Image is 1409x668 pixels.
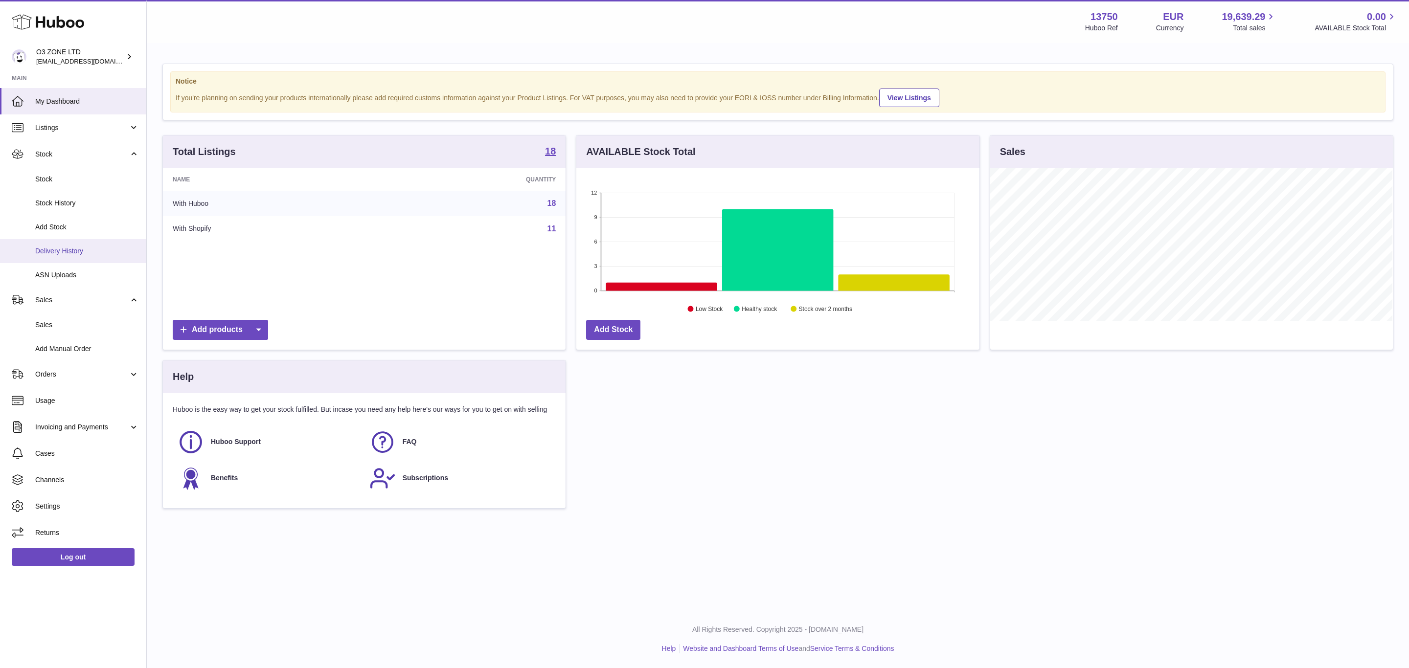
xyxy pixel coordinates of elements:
[594,239,597,245] text: 6
[173,145,236,158] h3: Total Listings
[369,429,551,455] a: FAQ
[35,344,139,354] span: Add Manual Order
[545,146,556,156] strong: 18
[35,475,139,485] span: Channels
[35,423,129,432] span: Invoicing and Payments
[369,465,551,491] a: Subscriptions
[163,191,380,216] td: With Huboo
[35,320,139,330] span: Sales
[176,87,1380,107] div: If you're planning on sending your products internationally please add required customs informati...
[35,370,129,379] span: Orders
[403,437,417,446] span: FAQ
[1315,23,1397,33] span: AVAILABLE Stock Total
[1000,145,1025,158] h3: Sales
[35,223,139,232] span: Add Stock
[173,320,268,340] a: Add products
[586,320,640,340] a: Add Stock
[683,645,798,652] a: Website and Dashboard Terms of Use
[591,190,597,196] text: 12
[35,175,139,184] span: Stock
[35,246,139,256] span: Delivery History
[178,465,360,491] a: Benefits
[810,645,894,652] a: Service Terms & Conditions
[36,57,144,65] span: [EMAIL_ADDRESS][DOMAIN_NAME]
[696,306,723,312] text: Low Stock
[1222,10,1276,33] a: 19,639.29 Total sales
[35,199,139,208] span: Stock History
[35,150,129,159] span: Stock
[1315,10,1397,33] a: 0.00 AVAILABLE Stock Total
[36,47,124,66] div: O3 ZONE LTD
[1163,10,1183,23] strong: EUR
[586,145,695,158] h3: AVAILABLE Stock Total
[1367,10,1386,23] span: 0.00
[1156,23,1184,33] div: Currency
[178,429,360,455] a: Huboo Support
[662,645,676,652] a: Help
[35,97,139,106] span: My Dashboard
[380,168,566,191] th: Quantity
[547,199,556,207] a: 18
[594,288,597,293] text: 0
[1222,10,1265,23] span: 19,639.29
[545,146,556,158] a: 18
[879,89,939,107] a: View Listings
[35,270,139,280] span: ASN Uploads
[742,306,778,312] text: Healthy stock
[176,77,1380,86] strong: Notice
[35,528,139,537] span: Returns
[35,502,139,511] span: Settings
[35,449,139,458] span: Cases
[680,644,894,653] li: and
[1085,23,1118,33] div: Huboo Ref
[594,263,597,269] text: 3
[1233,23,1276,33] span: Total sales
[403,473,448,483] span: Subscriptions
[173,405,556,414] p: Huboo is the easy way to get your stock fulfilled. But incase you need any help here's our ways f...
[163,216,380,242] td: With Shopify
[12,49,26,64] img: internalAdmin-13750@internal.huboo.com
[173,370,194,383] h3: Help
[799,306,852,312] text: Stock over 2 months
[547,224,556,233] a: 11
[211,473,238,483] span: Benefits
[12,548,135,566] a: Log out
[35,123,129,133] span: Listings
[35,295,129,305] span: Sales
[35,396,139,405] span: Usage
[1091,10,1118,23] strong: 13750
[163,168,380,191] th: Name
[155,625,1401,634] p: All Rights Reserved. Copyright 2025 - [DOMAIN_NAME]
[211,437,261,446] span: Huboo Support
[594,214,597,220] text: 9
